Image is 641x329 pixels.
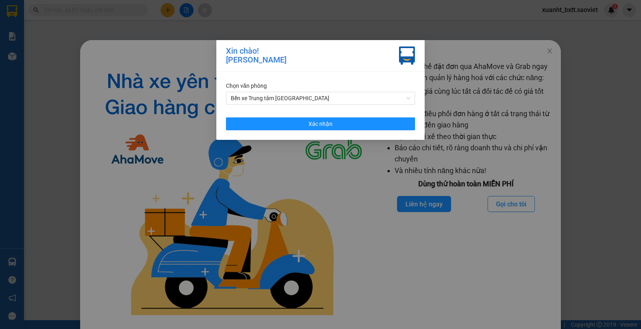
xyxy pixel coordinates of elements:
div: Xin chào! [PERSON_NAME] [226,46,286,65]
span: Xác nhận [308,119,333,128]
span: Bến xe Trung tâm Lào Cai [231,92,410,104]
button: Xác nhận [226,117,415,130]
div: Chọn văn phòng [226,81,415,90]
img: vxr-icon [399,46,415,65]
